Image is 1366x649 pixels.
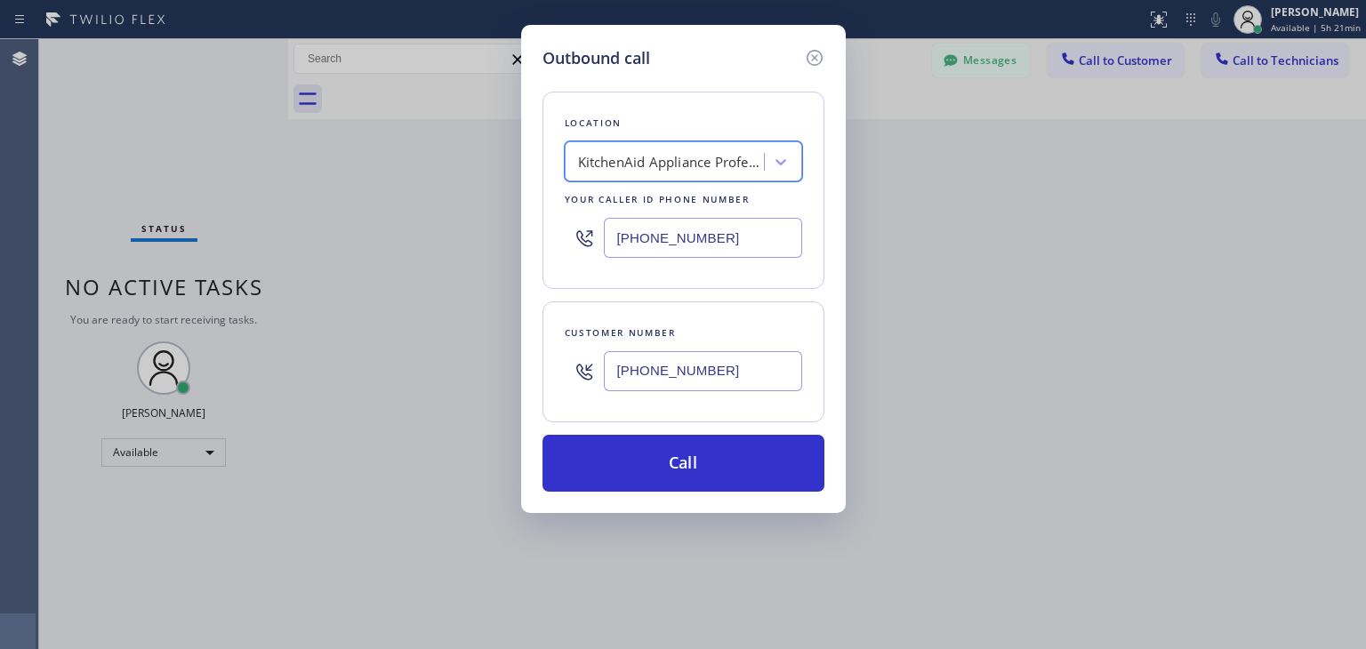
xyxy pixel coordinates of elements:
[565,190,802,209] div: Your caller id phone number
[565,324,802,342] div: Customer number
[542,46,650,70] h5: Outbound call
[578,152,765,172] div: KitchenAid Appliance Professionals [GEOGRAPHIC_DATA]
[604,218,802,258] input: (123) 456-7890
[565,114,802,132] div: Location
[604,351,802,391] input: (123) 456-7890
[542,435,824,492] button: Call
